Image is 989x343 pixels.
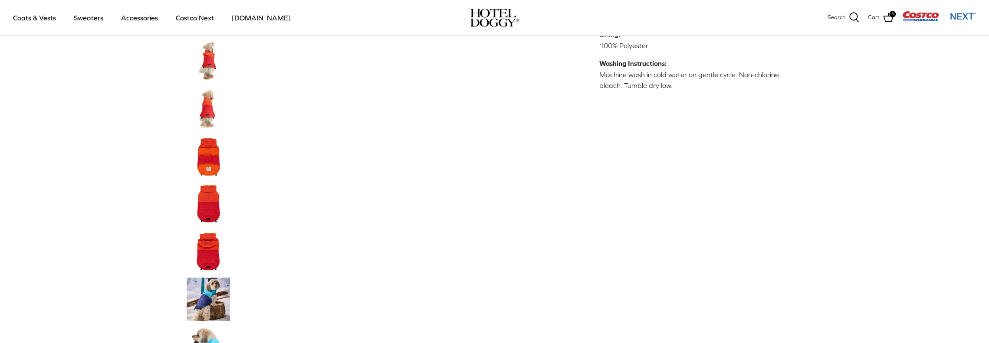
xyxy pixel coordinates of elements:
a: Accessories [113,3,166,33]
a: Visit Costco Next [902,16,976,23]
a: Thumbnail Link [187,87,230,130]
strong: Washing Instructions: [599,59,667,67]
a: Coats & Vests [5,3,64,33]
a: Thumbnail Link [187,39,230,82]
img: hoteldoggycom [470,9,519,27]
a: Thumbnail Link [187,278,230,321]
span: Cart [868,13,880,22]
a: Costco Next [168,3,222,33]
a: Sweaters [66,3,111,33]
a: Cart 5 [868,12,894,23]
p: 100% Polyester [599,29,803,51]
span: Search [828,13,845,22]
span: 5 [889,11,896,17]
a: Thumbnail Link [187,134,230,178]
a: hoteldoggy.com hoteldoggycom [470,9,519,27]
img: Costco Next [902,11,976,22]
a: Search [828,12,859,23]
a: Thumbnail Link [187,230,230,273]
p: Machine wash in cold water on gentle cycle. Non-chlorine bleach. Tumble dry low. [599,58,803,91]
a: [DOMAIN_NAME] [224,3,299,33]
a: Thumbnail Link [187,182,230,225]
